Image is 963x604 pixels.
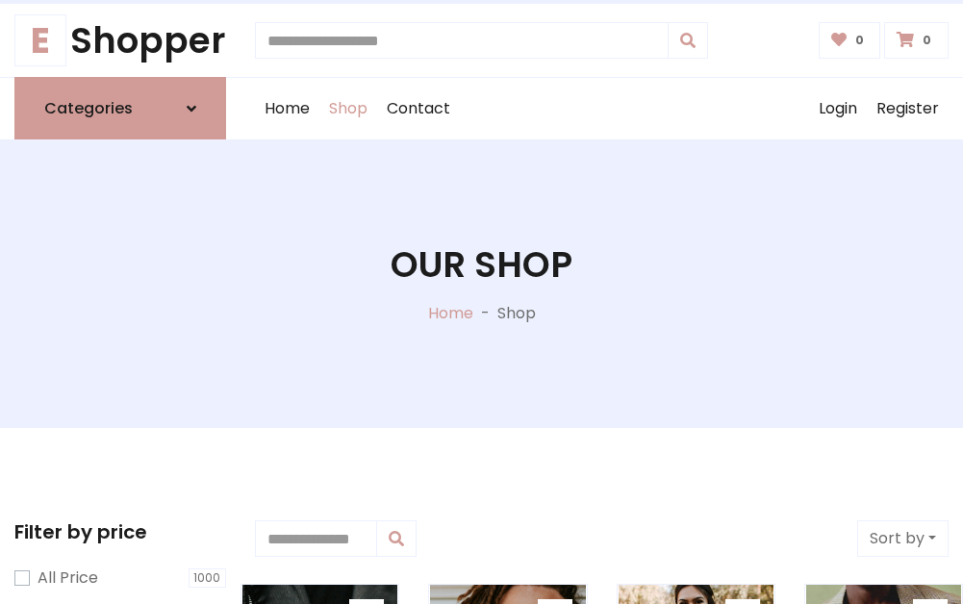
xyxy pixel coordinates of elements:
a: Home [255,78,319,139]
a: Contact [377,78,460,139]
span: 0 [850,32,869,49]
a: 0 [819,22,881,59]
h5: Filter by price [14,520,226,543]
a: Register [867,78,949,139]
h1: Our Shop [391,243,572,286]
h6: Categories [44,99,133,117]
a: 0 [884,22,949,59]
label: All Price [38,566,98,590]
button: Sort by [857,520,949,557]
a: Login [809,78,867,139]
span: 0 [918,32,936,49]
span: 1000 [189,568,227,588]
a: Shop [319,78,377,139]
p: - [473,302,497,325]
h1: Shopper [14,19,226,62]
a: Categories [14,77,226,139]
p: Shop [497,302,536,325]
a: Home [428,302,473,324]
a: EShopper [14,19,226,62]
span: E [14,14,66,66]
